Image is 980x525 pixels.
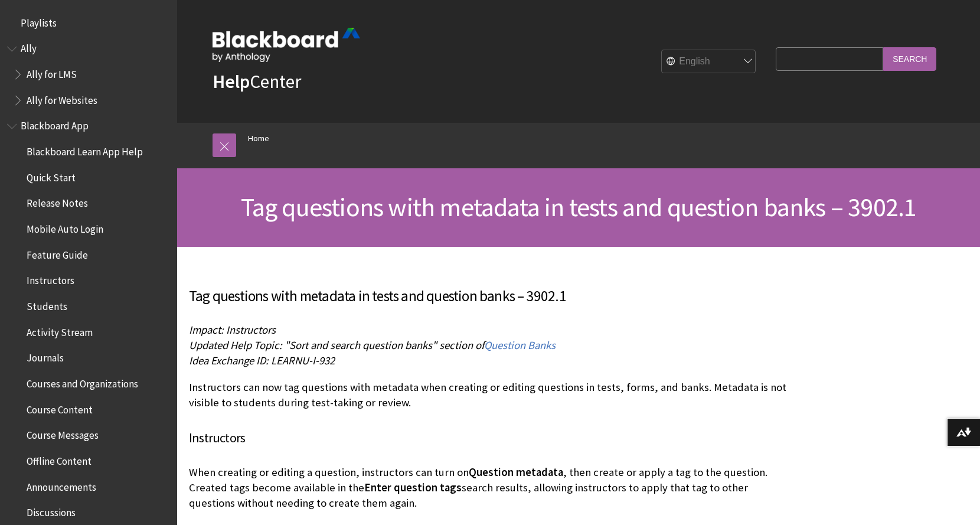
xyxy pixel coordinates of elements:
span: Impact: Instructors [189,323,276,337]
span: Discussions [27,503,76,519]
span: Question metadata [469,465,563,479]
span: Ally [21,39,37,55]
span: Course Messages [27,426,99,442]
span: Feature Guide [27,245,88,261]
span: Release Notes [27,194,88,210]
nav: Book outline for Playlists [7,13,170,33]
select: Site Language Selector [662,50,756,74]
span: Quick Start [27,168,76,184]
img: Blackboard by Anthology [213,28,360,62]
span: Courses and Organizations [27,374,138,390]
span: Enter question tags [364,481,462,494]
span: Tag questions with metadata in tests and question banks – 3902.1 [189,286,566,305]
span: Playlists [21,13,57,29]
a: Home [248,131,269,146]
span: Blackboard Learn App Help [27,142,143,158]
input: Search [883,47,936,70]
span: Journals [27,348,64,364]
span: Blackboard App [21,116,89,132]
span: Instructors [27,271,74,287]
span: Course Content [27,400,93,416]
strong: Help [213,70,250,93]
span: Tag questions with metadata in tests and question banks – 3902.1 [241,191,917,223]
span: Idea Exchange ID: LEARNU-I-932 [189,354,335,367]
nav: Book outline for Anthology Ally Help [7,39,170,110]
span: Announcements [27,477,96,493]
span: Updated Help Topic: "Sort and search question banks" section of [189,338,484,352]
a: Question Banks [484,338,556,353]
span: Activity Stream [27,322,93,338]
span: Ally for Websites [27,90,97,106]
p: Instructors can now tag questions with metadata when creating or editing questions in tests, form... [189,380,793,410]
h4: Instructors [189,428,793,448]
a: HelpCenter [213,70,301,93]
span: Offline Content [27,451,92,467]
span: Ally for LMS [27,64,77,80]
span: Mobile Auto Login [27,219,103,235]
span: Students [27,296,67,312]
